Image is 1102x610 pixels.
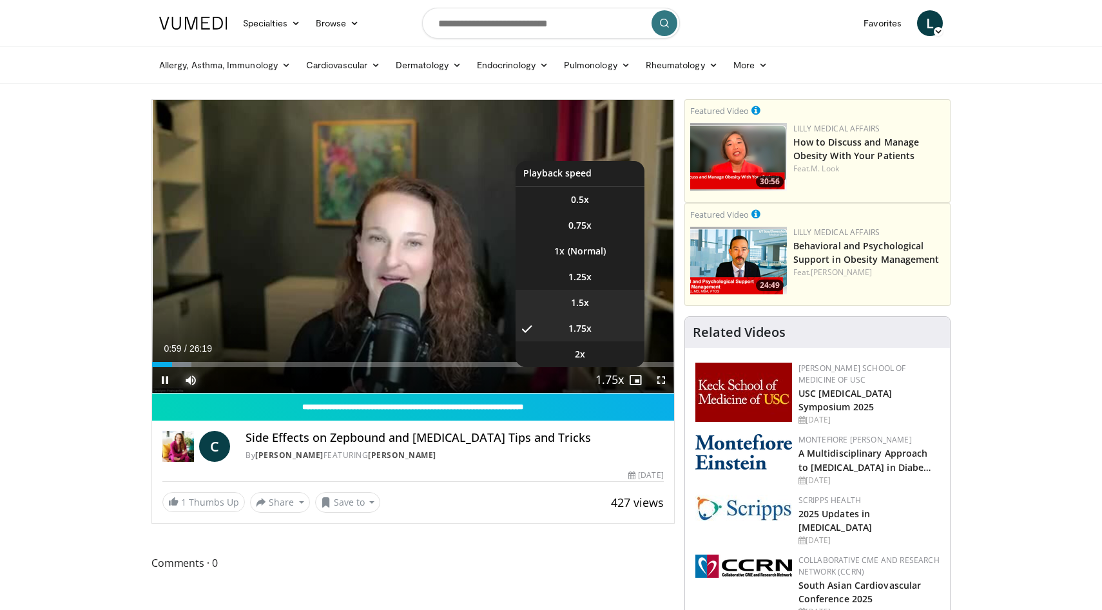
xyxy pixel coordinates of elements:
button: Save to [315,492,381,513]
a: Cardiovascular [298,52,388,78]
span: 427 views [611,495,664,510]
span: 0.5x [571,193,589,206]
a: 30:56 [690,123,787,191]
a: Pulmonology [556,52,638,78]
button: Share [250,492,310,513]
a: How to Discuss and Manage Obesity With Your Patients [793,136,920,162]
a: M. Look [811,163,839,174]
a: More [726,52,775,78]
a: [PERSON_NAME] [811,267,872,278]
div: By FEATURING [246,450,663,461]
a: South Asian Cardiovascular Conference 2025 [798,579,922,605]
div: [DATE] [628,470,663,481]
a: Allergy, Asthma, Immunology [151,52,298,78]
h4: Side Effects on Zepbound and [MEDICAL_DATA] Tips and Tricks [246,431,663,445]
span: / [184,343,187,354]
h4: Related Videos [693,325,786,340]
img: a04ee3ba-8487-4636-b0fb-5e8d268f3737.png.150x105_q85_autocrop_double_scale_upscale_version-0.2.png [695,555,792,578]
small: Featured Video [690,105,749,117]
img: VuMedi Logo [159,17,227,30]
span: 26:19 [189,343,212,354]
a: 1 Thumbs Up [162,492,245,512]
a: [PERSON_NAME] [255,450,324,461]
a: A Multidisciplinary Approach to [MEDICAL_DATA] in Diabe… [798,447,932,473]
div: [DATE] [798,414,940,426]
div: [DATE] [798,535,940,546]
span: 1.25x [568,271,592,283]
a: Montefiore [PERSON_NAME] [798,434,912,445]
span: Comments 0 [151,555,675,571]
span: 0.75x [568,219,592,232]
a: [PERSON_NAME] School of Medicine of USC [798,363,906,385]
a: Lilly Medical Affairs [793,123,880,134]
span: 1.75x [568,322,592,335]
img: ba3304f6-7838-4e41-9c0f-2e31ebde6754.png.150x105_q85_crop-smart_upscale.png [690,227,787,294]
a: USC [MEDICAL_DATA] Symposium 2025 [798,387,893,413]
a: Favorites [856,10,909,36]
button: Fullscreen [648,367,674,393]
img: 7b941f1f-d101-407a-8bfa-07bd47db01ba.png.150x105_q85_autocrop_double_scale_upscale_version-0.2.jpg [695,363,792,422]
a: Rheumatology [638,52,726,78]
a: Browse [308,10,367,36]
span: 0:59 [164,343,181,354]
div: Feat. [793,163,945,175]
span: 1.5x [571,296,589,309]
video-js: Video Player [152,100,674,394]
img: c9f2b0b7-b02a-4276-a72a-b0cbb4230bc1.jpg.150x105_q85_autocrop_double_scale_upscale_version-0.2.jpg [695,495,792,521]
button: Mute [178,367,204,393]
a: Lilly Medical Affairs [793,227,880,238]
span: 2x [575,348,585,361]
span: 30:56 [756,176,784,187]
a: L [917,10,943,36]
span: 1 [181,496,186,508]
div: Progress Bar [152,362,674,367]
input: Search topics, interventions [422,8,680,39]
div: [DATE] [798,475,940,486]
a: Dermatology [388,52,469,78]
a: Scripps Health [798,495,861,506]
a: Collaborative CME and Research Network (CCRN) [798,555,940,577]
a: Endocrinology [469,52,556,78]
img: c98a6a29-1ea0-4bd5-8cf5-4d1e188984a7.png.150x105_q85_crop-smart_upscale.png [690,123,787,191]
a: C [199,431,230,462]
img: Dr. Carolynn Francavilla [162,431,194,462]
a: 2025 Updates in [MEDICAL_DATA] [798,508,872,533]
small: Featured Video [690,209,749,220]
button: Pause [152,367,178,393]
a: 24:49 [690,227,787,294]
span: 24:49 [756,280,784,291]
a: Behavioral and Psychological Support in Obesity Management [793,240,940,265]
img: b0142b4c-93a1-4b58-8f91-5265c282693c.png.150x105_q85_autocrop_double_scale_upscale_version-0.2.png [695,434,792,470]
a: [PERSON_NAME] [368,450,436,461]
a: Specialties [235,10,308,36]
span: 1x [554,245,565,258]
button: Playback Rate [597,367,623,393]
button: Enable picture-in-picture mode [623,367,648,393]
div: Feat. [793,267,945,278]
